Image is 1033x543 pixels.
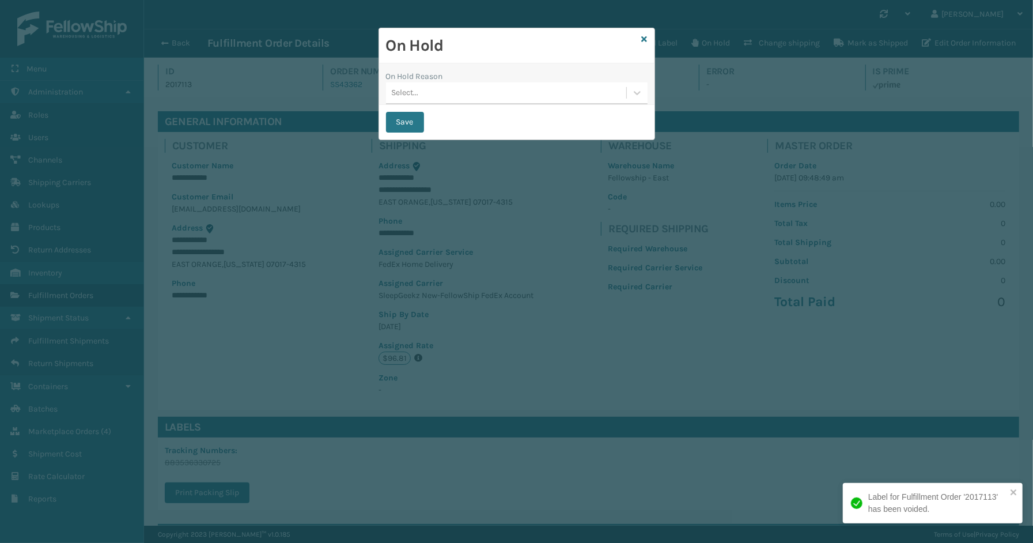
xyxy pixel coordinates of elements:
[386,35,637,56] h2: On Hold
[868,491,1006,515] div: Label for Fulfillment Order '2017113' has been voided.
[386,70,443,82] label: On Hold Reason
[392,87,419,99] div: Select...
[1010,488,1018,499] button: close
[386,112,424,133] button: Save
